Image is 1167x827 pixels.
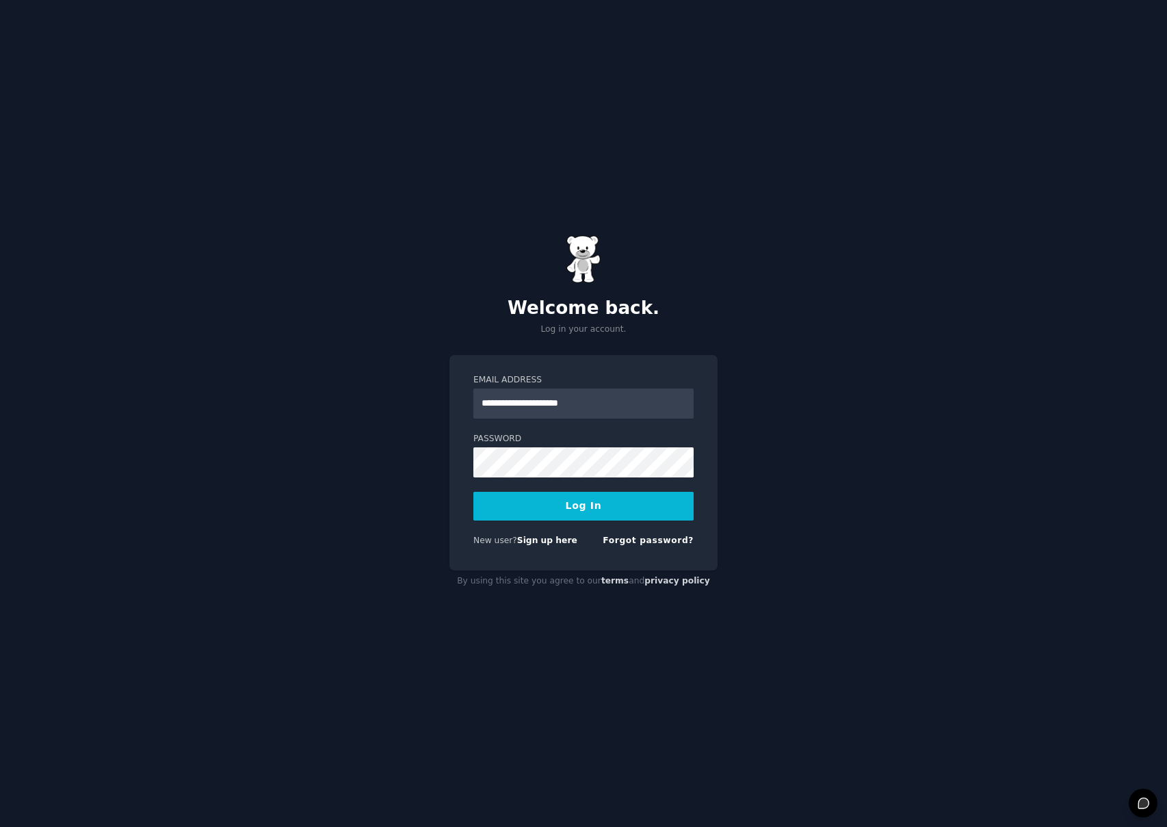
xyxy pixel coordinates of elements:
[473,433,694,445] label: Password
[473,536,517,545] span: New user?
[566,235,601,283] img: Gummy Bear
[473,492,694,521] button: Log In
[473,374,694,386] label: Email Address
[644,576,710,586] a: privacy policy
[601,576,629,586] a: terms
[449,324,718,336] p: Log in your account.
[517,536,577,545] a: Sign up here
[449,570,718,592] div: By using this site you agree to our and
[449,298,718,319] h2: Welcome back.
[603,536,694,545] a: Forgot password?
